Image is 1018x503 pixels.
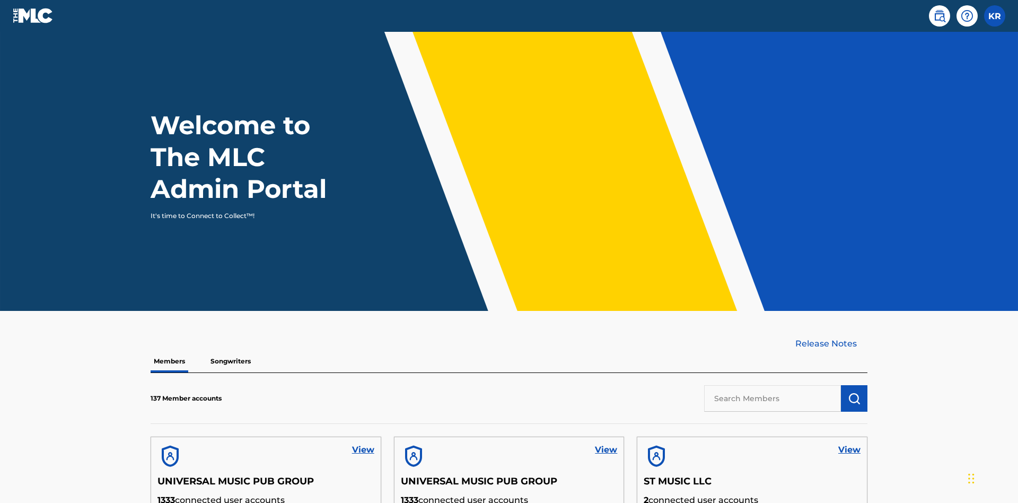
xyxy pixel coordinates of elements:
img: Search Works [848,392,861,405]
p: It's time to Connect to Collect™! [151,211,335,221]
div: User Menu [984,5,1005,27]
img: MLC Logo [13,8,54,23]
iframe: Chat Widget [965,452,1018,503]
h1: Welcome to The MLC Admin Portal [151,109,349,205]
img: account [401,444,426,469]
p: 137 Member accounts [151,394,222,403]
div: Drag [968,463,975,495]
a: View [838,444,861,456]
img: help [961,10,973,22]
h5: ST MUSIC LLC [644,475,861,494]
a: Public Search [929,5,950,27]
p: Members [151,350,188,372]
a: View [352,444,374,456]
p: Songwriters [207,350,254,372]
input: Search Members [704,385,841,412]
div: Help [956,5,978,27]
h5: UNIVERSAL MUSIC PUB GROUP [157,475,374,494]
img: account [644,444,669,469]
img: search [933,10,946,22]
h5: UNIVERSAL MUSIC PUB GROUP [401,475,618,494]
img: account [157,444,183,469]
a: Release Notes [795,337,867,350]
a: View [595,444,617,456]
